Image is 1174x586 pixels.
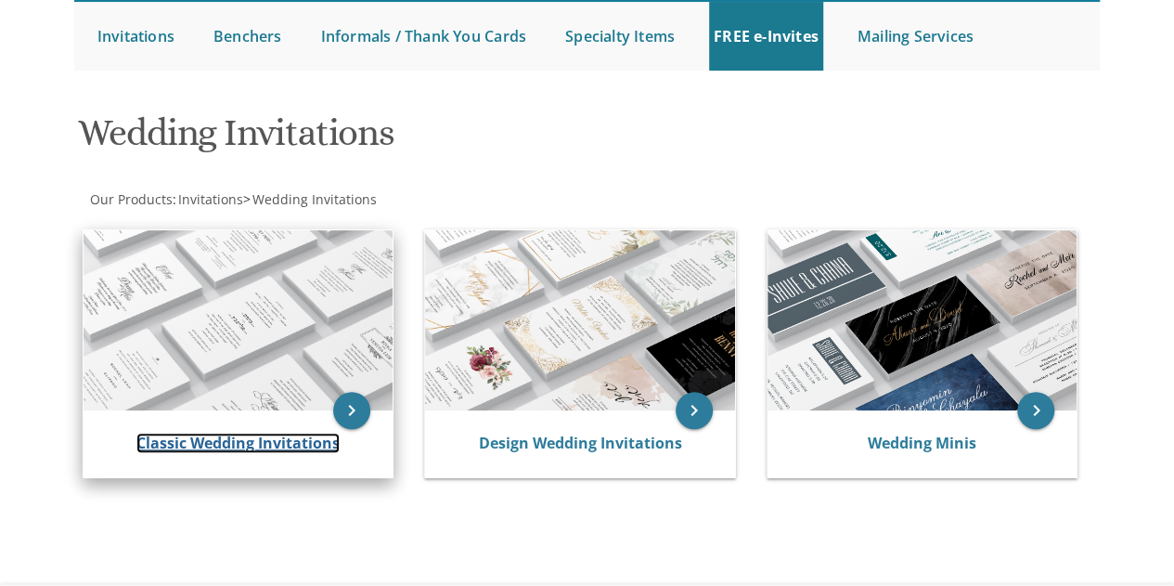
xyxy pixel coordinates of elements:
[333,392,370,429] a: keyboard_arrow_right
[78,112,748,167] h1: Wedding Invitations
[178,190,243,208] span: Invitations
[853,2,978,71] a: Mailing Services
[676,392,713,429] a: keyboard_arrow_right
[252,190,377,208] span: Wedding Invitations
[316,2,531,71] a: Informals / Thank You Cards
[84,230,393,411] img: Classic Wedding Invitations
[209,2,287,71] a: Benchers
[425,230,735,411] img: Design Wedding Invitations
[74,190,587,209] div: :
[243,190,377,208] span: >
[768,230,1077,411] img: Wedding Minis
[1017,392,1054,429] a: keyboard_arrow_right
[251,190,377,208] a: Wedding Invitations
[176,190,243,208] a: Invitations
[479,433,682,453] a: Design Wedding Invitations
[561,2,679,71] a: Specialty Items
[136,433,340,453] a: Classic Wedding Invitations
[93,2,179,71] a: Invitations
[709,2,823,71] a: FREE e-Invites
[88,190,173,208] a: Our Products
[868,433,976,453] a: Wedding Minis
